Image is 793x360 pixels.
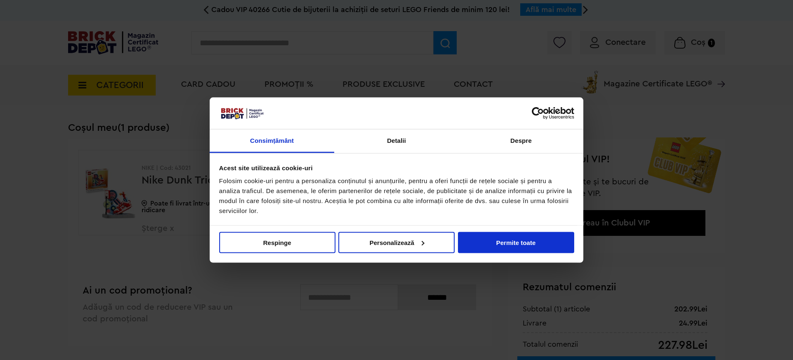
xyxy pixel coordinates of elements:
[459,130,583,153] a: Despre
[219,176,574,216] div: Folosim cookie-uri pentru a personaliza conținutul și anunțurile, pentru a oferi funcții de rețel...
[334,130,459,153] a: Detalii
[338,232,455,253] button: Personalizează
[219,107,265,120] img: siglă
[219,232,335,253] button: Respinge
[458,232,574,253] button: Permite toate
[210,130,334,153] a: Consimțământ
[219,163,574,173] div: Acest site utilizează cookie-uri
[502,107,574,119] a: Usercentrics Cookiebot - opens in a new window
